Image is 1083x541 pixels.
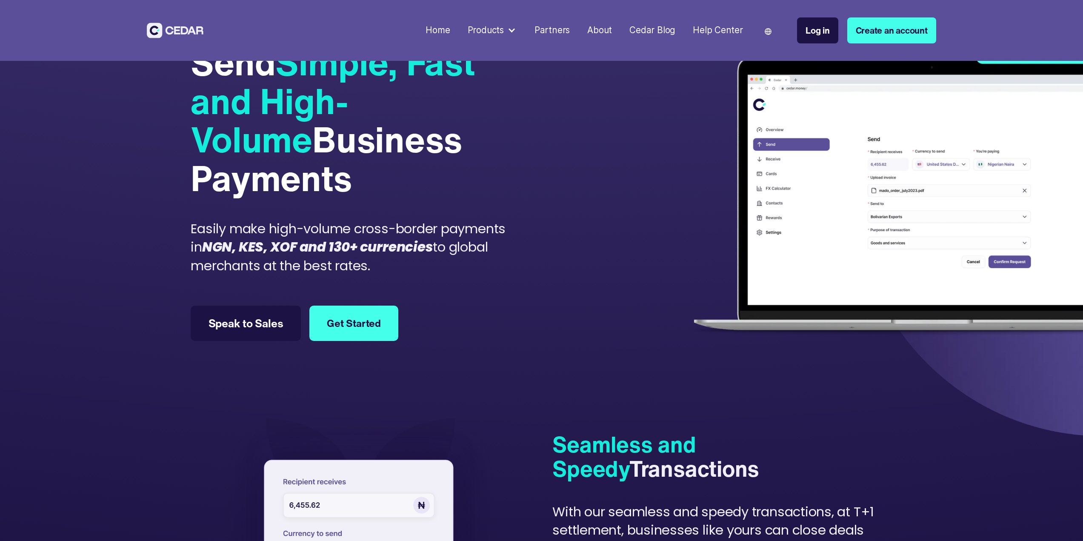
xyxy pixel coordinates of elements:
div: Easily make high-volume cross-border payments in to global merchants at the best rates. [191,220,538,275]
em: NGN, KES, XOF and 130+ currencies [202,238,433,256]
div: Log in [806,24,830,37]
a: About [583,20,616,41]
div: Products [463,20,521,42]
div: Home [426,24,450,37]
div: Products [468,24,504,37]
a: Get Started [309,306,398,341]
div: About [587,24,612,37]
div: Send Business Payments [191,43,538,198]
div: Help Center [693,24,743,37]
a: Speak to Sales [191,306,300,341]
span: Simple, Fast and High-Volume [191,37,474,165]
a: Help Center [689,20,747,41]
span: Seamless and Speedy [552,428,696,485]
img: world icon [765,28,772,35]
a: Create an account [847,17,936,43]
a: Home [421,20,454,41]
h4: Transactions [552,432,892,481]
a: Log in [797,17,838,43]
a: Cedar Blog [625,20,680,41]
div: Partners [534,24,570,37]
a: Partners [530,20,574,41]
div: Cedar Blog [629,24,675,37]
